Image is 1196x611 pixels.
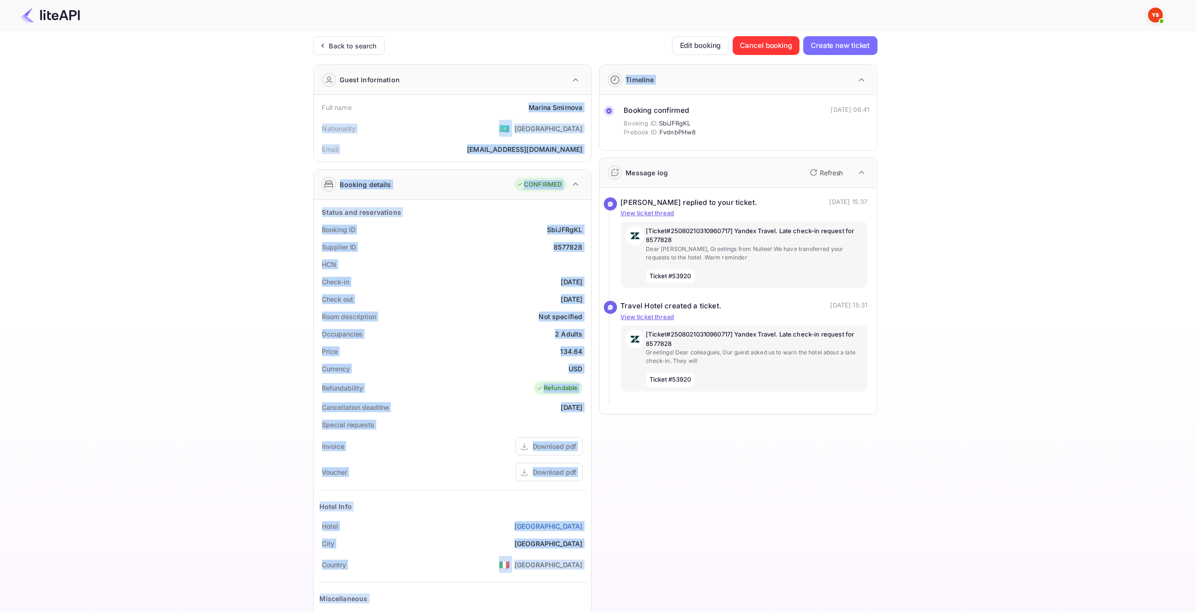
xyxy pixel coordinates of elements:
div: Email [322,144,339,154]
div: City [322,539,335,548]
p: [DATE] 15:31 [831,301,868,312]
div: SbiJFRgKL [547,225,582,235]
div: Check out [322,294,353,304]
div: Travel Hotel created a ticket. [621,301,722,312]
a: [GEOGRAPHIC_DATA] [515,521,583,531]
span: Booking ID: [624,119,658,128]
img: LiteAPI Logo [21,8,80,23]
div: [PERSON_NAME] replied to your ticket. [621,197,758,208]
div: Special requests [322,420,374,430]
span: Ticket #53920 [646,373,695,387]
p: View ticket thread [621,313,868,322]
span: Prebook ID: [624,128,659,137]
div: Timeline [626,75,654,85]
img: Yandex Support [1148,8,1163,23]
div: Supplier ID [322,242,356,252]
div: Hotel [322,521,339,531]
p: Greetings! Dear colleagues, Our guest asked us to warn the hotel about a late check-in. They will [646,348,863,365]
span: United States [499,120,510,137]
div: Refundability [322,383,364,393]
div: 134.64 [561,346,583,356]
span: SbiJFRgKL [659,119,690,128]
div: CONFIRMED [517,180,562,189]
span: United States [499,556,510,573]
div: HCN [322,259,337,269]
p: [DATE] 15:37 [830,197,868,208]
div: [GEOGRAPHIC_DATA] [515,560,583,570]
div: [GEOGRAPHIC_DATA] [515,539,583,548]
div: Currency [322,364,350,374]
div: [DATE] [561,277,583,287]
div: Guest information [340,75,400,85]
div: 2 Adults [555,329,582,339]
div: Booking confirmed [624,105,696,116]
div: Status and reservations [322,207,401,217]
div: Download pdf [533,441,577,451]
div: Hotel Info [320,501,352,511]
div: Refundable [537,384,578,393]
div: Nationality [322,124,356,133]
div: [DATE] [561,402,583,412]
p: Refresh [820,168,843,178]
button: Create new ticket [803,36,877,55]
div: USD [569,364,582,374]
div: Voucher [322,467,347,477]
div: [EMAIL_ADDRESS][DOMAIN_NAME] [467,144,582,154]
p: Dear [PERSON_NAME], Greetings from Nuitee! We have transferred your requests to the hotel. Warm r... [646,245,863,262]
p: View ticket thread [621,209,868,218]
div: Room description [322,312,376,321]
button: Cancel booking [733,36,800,55]
div: Booking ID [322,225,356,235]
div: Occupancies [322,329,363,339]
div: [GEOGRAPHIC_DATA] [515,124,583,133]
p: [Ticket#25080210310960717] Yandex Travel. Late check-in request for 8577828 [646,227,863,245]
div: Back to search [329,41,377,51]
div: Miscellaneous [320,594,368,603]
div: Marina Smirnova [529,102,582,112]
div: Invoice [322,441,344,451]
div: [DATE] 06:41 [831,105,870,115]
div: Booking details [340,180,391,189]
img: AwvSTEc2VUhQAAAAAElFTkSuQmCC [626,330,644,349]
div: Download pdf [533,467,577,477]
div: Country [322,560,346,570]
span: Ticket #53920 [646,269,695,283]
span: FvdnbPHw8 [659,128,696,137]
p: [Ticket#25080210310960717] Yandex Travel. Late check-in request for 8577828 [646,330,863,348]
div: Not specified [539,312,583,321]
div: Cancellation deadline [322,402,389,412]
div: Message log [626,168,668,178]
div: Full name [322,102,352,112]
div: Price [322,346,338,356]
div: Check-in [322,277,349,287]
button: Refresh [804,165,847,180]
img: AwvSTEc2VUhQAAAAAElFTkSuQmCC [626,227,644,245]
button: Edit booking [672,36,729,55]
div: 8577828 [554,242,582,252]
div: [DATE] [561,294,583,304]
